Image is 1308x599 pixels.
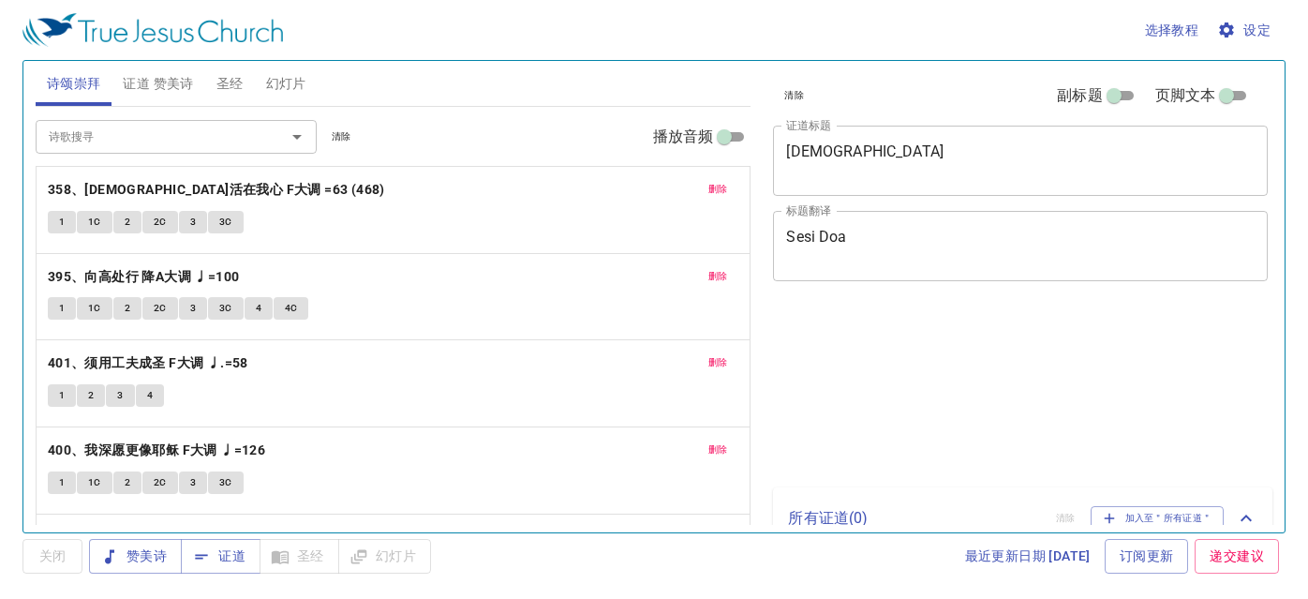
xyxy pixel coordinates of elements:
span: 删除 [708,442,728,458]
iframe: from-child [765,301,1171,481]
button: 清除 [320,126,363,148]
span: 递交建议 [1210,545,1264,568]
span: 清除 [332,128,351,145]
button: 2 [113,297,141,320]
span: 圣经 [216,72,244,96]
span: 3C [219,214,232,231]
button: 4 [245,297,273,320]
b: 358、[DEMOGRAPHIC_DATA]活在我心 F大调 =63 (468) [48,178,385,202]
span: 2C [154,300,167,317]
button: 4C [274,297,309,320]
span: 副标题 [1057,84,1102,107]
span: 删除 [708,354,728,371]
button: 删除 [697,265,739,288]
span: 删除 [708,181,728,198]
span: 加入至＂所有证道＂ [1103,510,1212,527]
span: 2C [154,474,167,491]
button: 4 [136,384,164,407]
button: 清除 [773,84,815,107]
button: 设定 [1213,13,1278,48]
button: 2 [113,472,141,494]
button: 400、我深愿更像耶稣 F大调 ♩=126 [48,439,269,462]
span: 诗颂崇拜 [47,72,101,96]
a: 递交建议 [1195,539,1279,574]
button: 1 [48,211,76,233]
button: 2C [142,472,178,494]
span: 2C [154,214,167,231]
span: 最近更新日期 [DATE] [965,545,1091,568]
a: 最近更新日期 [DATE] [958,539,1098,574]
button: 3 [106,384,134,407]
span: 2 [125,214,130,231]
span: 3 [117,387,123,404]
span: 1 [59,300,65,317]
span: 2 [125,474,130,491]
button: 1C [77,211,112,233]
button: 证道 [181,539,260,574]
span: 1C [88,214,101,231]
button: 3 [179,472,207,494]
button: 1 [48,297,76,320]
span: 1 [59,214,65,231]
span: 1 [59,474,65,491]
button: 2C [142,297,178,320]
span: 选择教程 [1145,19,1199,42]
span: 证道 [196,545,245,568]
b: 401、须用工夫成圣 F大调 ♩.=58 [48,352,248,375]
div: 所有证道(0)清除加入至＂所有证道＂ [773,487,1272,549]
span: 3 [190,300,196,317]
button: 赞美诗 [89,539,182,574]
p: 所有证道 ( 0 ) [788,507,1041,530]
span: 4 [256,300,261,317]
span: 3 [190,214,196,231]
textarea: Sesi Doa [786,228,1255,263]
span: 页脚文本 [1155,84,1216,107]
span: 赞美诗 [104,545,167,568]
span: 证道 赞美诗 [123,72,193,96]
button: 删除 [697,178,739,201]
a: 订阅更新 [1105,539,1189,574]
b: 395、向高处行 降A大调 ♩=100 [48,265,240,289]
button: 2 [77,384,105,407]
span: 3C [219,300,232,317]
button: 删除 [697,439,739,461]
span: 1C [88,474,101,491]
button: 3C [208,472,244,494]
button: 1 [48,472,76,494]
span: 3 [190,474,196,491]
button: 删除 [697,352,739,374]
span: 1 [59,387,65,404]
span: 4 [147,387,153,404]
span: 订阅更新 [1120,545,1174,568]
span: 2 [88,387,94,404]
img: True Jesus Church [22,13,283,47]
span: 4C [285,300,298,317]
span: 1C [88,300,101,317]
button: Open [284,124,310,150]
button: 3C [208,297,244,320]
button: 1C [77,472,112,494]
span: 删除 [708,268,728,285]
span: 清除 [784,87,804,104]
span: 播放音频 [653,126,714,148]
button: 加入至＂所有证道＂ [1091,506,1225,531]
span: 2 [125,300,130,317]
b: 400、我深愿更像耶稣 F大调 ♩=126 [48,439,265,462]
span: 幻灯片 [266,72,306,96]
span: 3C [219,474,232,491]
button: 1C [77,297,112,320]
span: 设定 [1221,19,1271,42]
button: 3C [208,211,244,233]
textarea: [DEMOGRAPHIC_DATA] [786,142,1255,178]
button: 358、[DEMOGRAPHIC_DATA]活在我心 F大调 =63 (468) [48,178,388,202]
button: 选择教程 [1137,13,1207,48]
button: 1 [48,384,76,407]
button: 395、向高处行 降A大调 ♩=100 [48,265,243,289]
button: 2 [113,211,141,233]
button: 3 [179,297,207,320]
button: 401、须用工夫成圣 F大调 ♩.=58 [48,352,251,375]
button: 3 [179,211,207,233]
button: 2C [142,211,178,233]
